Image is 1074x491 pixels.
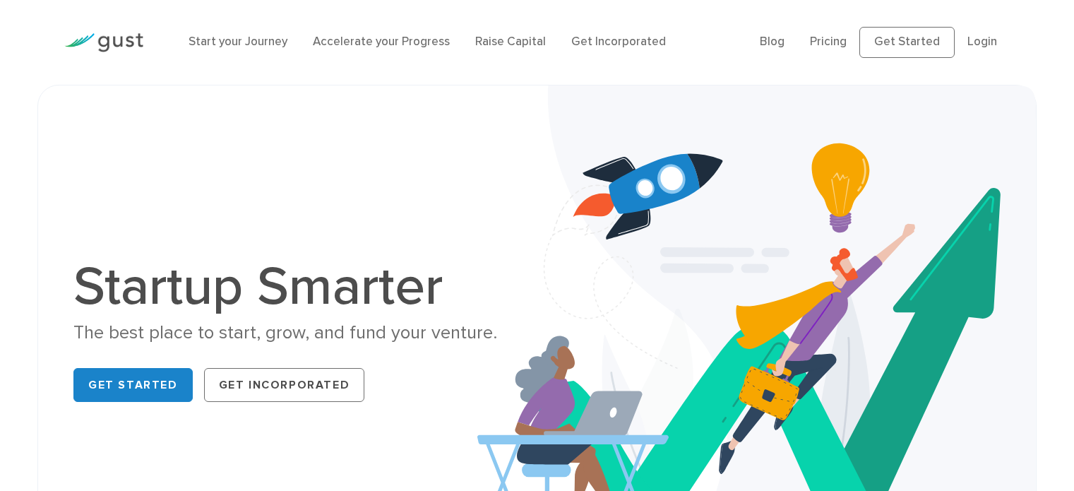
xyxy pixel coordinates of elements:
a: Pricing [810,35,847,49]
a: Start your Journey [189,35,287,49]
img: Gust Logo [64,33,143,52]
a: Get Incorporated [571,35,666,49]
a: Accelerate your Progress [313,35,450,49]
a: Get Started [73,368,193,402]
h1: Startup Smarter [73,260,526,314]
a: Raise Capital [475,35,546,49]
a: Login [967,35,997,49]
a: Get Started [859,27,955,58]
div: The best place to start, grow, and fund your venture. [73,321,526,345]
a: Blog [760,35,784,49]
a: Get Incorporated [204,368,365,402]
